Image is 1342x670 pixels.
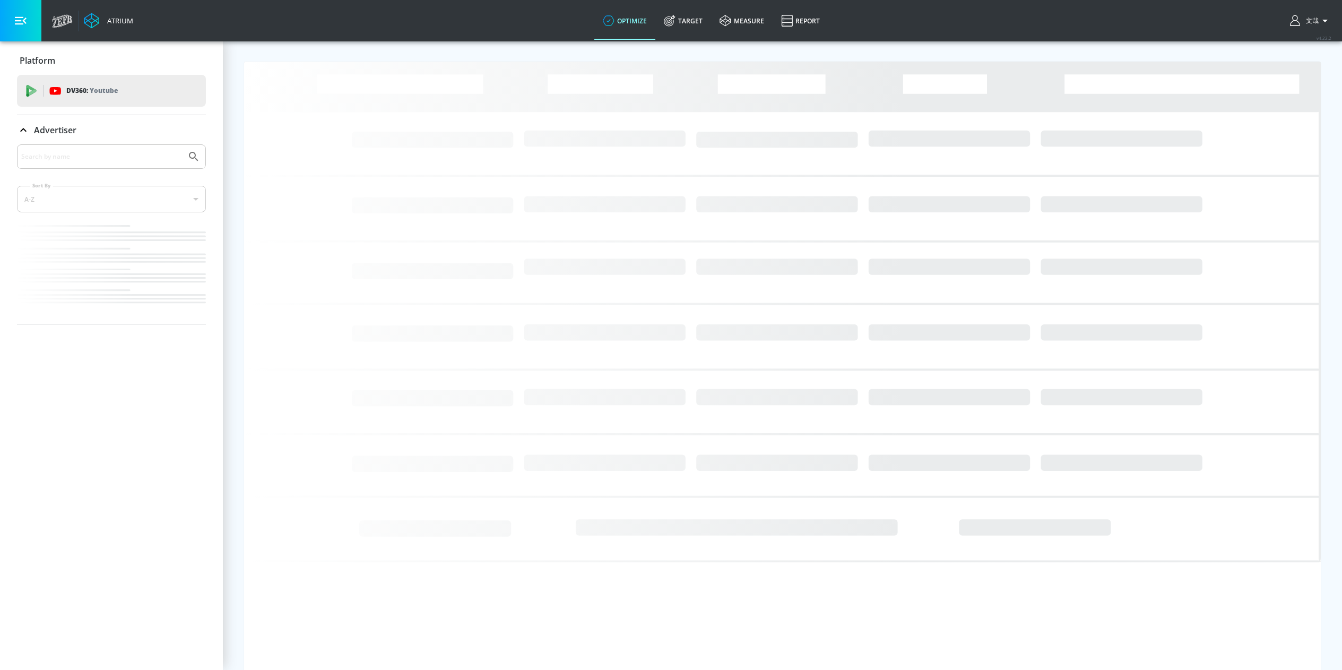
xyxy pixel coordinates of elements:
div: Atrium [103,16,133,25]
p: DV360: [66,85,118,97]
p: Platform [20,55,55,66]
label: Sort By [30,182,53,189]
p: Youtube [90,85,118,96]
div: DV360: Youtube [17,75,206,107]
a: measure [711,2,773,40]
a: Atrium [84,13,133,29]
nav: list of Advertiser [17,221,206,324]
div: Advertiser [17,115,206,145]
button: 文哉 [1290,14,1331,27]
p: Advertiser [34,124,76,136]
a: Target [655,2,711,40]
span: login as: fumiya.nakamura@mbk-digital.co.jp [1302,16,1319,25]
a: optimize [594,2,655,40]
div: Advertiser [17,144,206,324]
a: Report [773,2,828,40]
div: Platform [17,46,206,75]
div: A-Z [17,186,206,212]
input: Search by name [21,150,182,164]
span: v 4.22.2 [1317,35,1331,41]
